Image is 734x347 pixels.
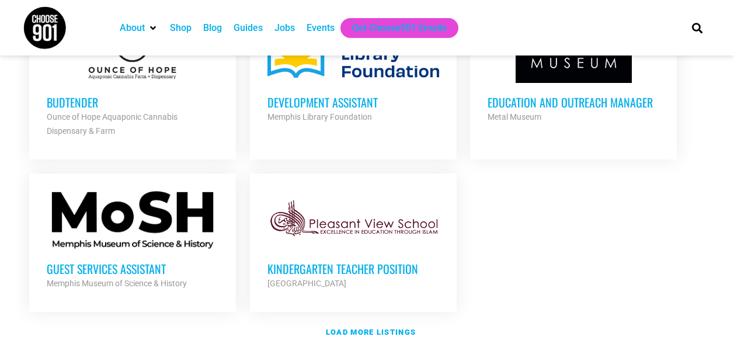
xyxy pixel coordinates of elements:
h3: Education and Outreach Manager [488,95,659,110]
a: Development Assistant Memphis Library Foundation [250,7,457,141]
strong: [GEOGRAPHIC_DATA] [267,279,346,288]
a: Events [307,21,335,35]
h3: Guest Services Assistant [47,261,218,276]
a: Education and Outreach Manager Metal Museum [470,7,677,141]
h3: Budtender [47,95,218,110]
div: Search [687,18,707,37]
strong: Metal Museum [488,112,541,122]
a: Kindergarten Teacher Position [GEOGRAPHIC_DATA] [250,173,457,308]
a: Jobs [274,21,295,35]
a: Guest Services Assistant Memphis Museum of Science & History [29,173,236,308]
strong: Memphis Library Foundation [267,112,372,122]
h3: Kindergarten Teacher Position [267,261,439,276]
a: Get Choose901 Emails [352,21,447,35]
strong: Ounce of Hope Aquaponic Cannabis Dispensary & Farm [47,112,178,136]
a: About [120,21,145,35]
h3: Development Assistant [267,95,439,110]
nav: Main nav [114,18,672,38]
strong: Load more listings [326,328,416,336]
a: Guides [234,21,263,35]
a: Budtender Ounce of Hope Aquaponic Cannabis Dispensary & Farm [29,7,236,155]
strong: Memphis Museum of Science & History [47,279,187,288]
a: Load more listings [23,319,712,346]
div: About [114,18,164,38]
a: Blog [203,21,222,35]
a: Shop [170,21,192,35]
